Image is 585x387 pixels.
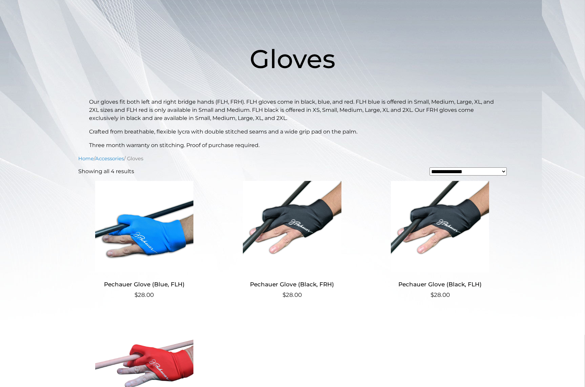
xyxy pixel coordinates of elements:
[431,291,450,298] bdi: 28.00
[374,278,506,290] h2: Pechauer Glove (Black, FLH)
[79,155,507,162] nav: Breadcrumb
[283,291,302,298] bdi: 28.00
[89,128,496,136] p: Crafted from breathable, flexible lycra with double stitched seams and a wide grip pad on the palm.
[79,181,210,272] img: Pechauer Glove (Blue, FLH)
[96,156,124,162] a: Accessories
[79,167,134,176] p: Showing all 4 results
[226,181,358,272] img: Pechauer Glove (Black, FRH)
[89,141,496,149] p: Three month warranty on stitching. Proof of purchase required.
[79,181,210,299] a: Pechauer Glove (Blue, FLH) $28.00
[79,156,94,162] a: Home
[79,278,210,290] h2: Pechauer Glove (Blue, FLH)
[226,278,358,290] h2: Pechauer Glove (Black, FRH)
[430,167,507,176] select: Shop order
[250,43,335,75] span: Gloves
[134,291,154,298] bdi: 28.00
[431,291,434,298] span: $
[374,181,506,299] a: Pechauer Glove (Black, FLH) $28.00
[226,181,358,299] a: Pechauer Glove (Black, FRH) $28.00
[134,291,138,298] span: $
[374,181,506,272] img: Pechauer Glove (Black, FLH)
[89,98,496,122] p: Our gloves fit both left and right bridge hands (FLH, FRH). FLH gloves come in black, blue, and r...
[283,291,286,298] span: $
